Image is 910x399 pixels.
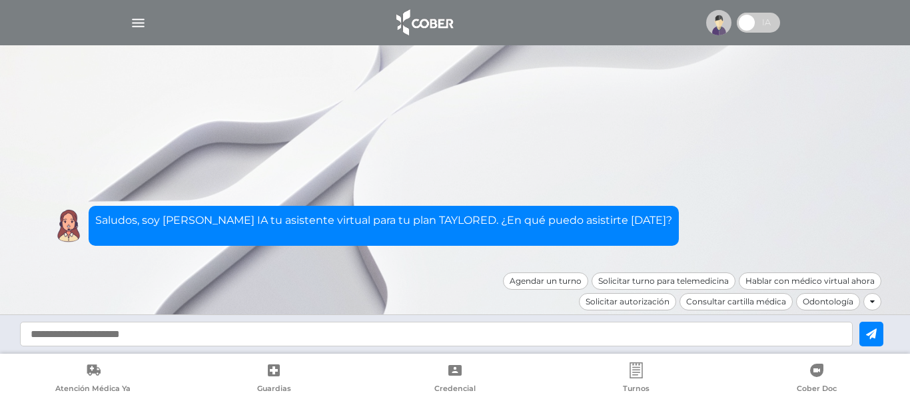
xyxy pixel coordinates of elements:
[95,212,672,228] p: Saludos, soy [PERSON_NAME] IA tu asistente virtual para tu plan TAYLORED. ¿En qué puedo asistirte...
[579,293,676,310] div: Solicitar autorización
[623,384,650,396] span: Turnos
[130,15,147,31] img: Cober_menu-lines-white.svg
[796,293,860,310] div: Odontología
[503,272,588,290] div: Agendar un turno
[3,362,184,396] a: Atención Médica Ya
[680,293,793,310] div: Consultar cartilla médica
[184,362,365,396] a: Guardias
[592,272,735,290] div: Solicitar turno para telemedicina
[739,272,881,290] div: Hablar con médico virtual ahora
[364,362,546,396] a: Credencial
[52,209,85,242] img: Cober IA
[434,384,476,396] span: Credencial
[257,384,291,396] span: Guardias
[546,362,727,396] a: Turnos
[726,362,907,396] a: Cober Doc
[706,10,731,35] img: profile-placeholder.svg
[797,384,837,396] span: Cober Doc
[389,7,459,39] img: logo_cober_home-white.png
[55,384,131,396] span: Atención Médica Ya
